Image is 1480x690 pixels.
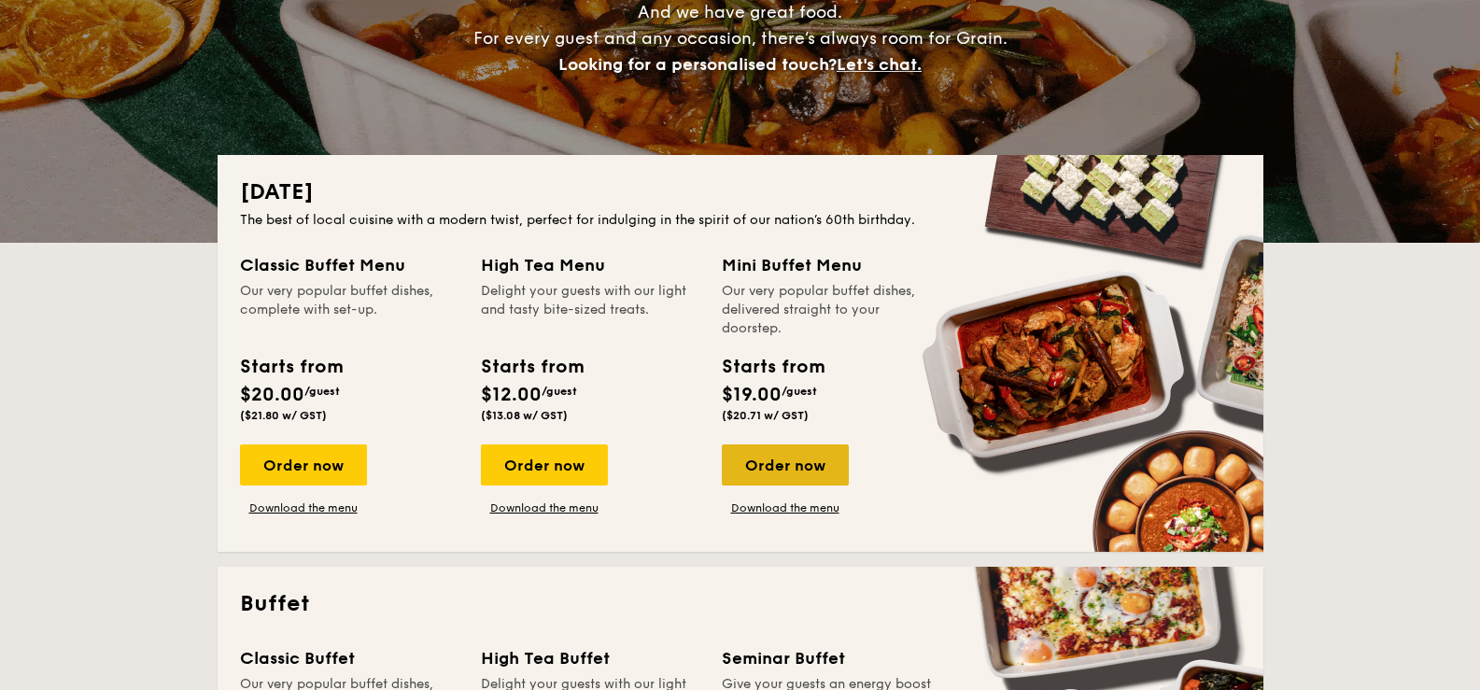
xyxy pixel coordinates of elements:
span: $20.00 [240,384,304,406]
div: High Tea Menu [481,252,699,278]
div: Classic Buffet Menu [240,252,458,278]
a: Download the menu [722,500,849,515]
span: ($20.71 w/ GST) [722,409,809,422]
div: Order now [722,444,849,486]
div: Starts from [722,353,824,381]
div: The best of local cuisine with a modern twist, perfect for indulging in the spirit of our nation’... [240,211,1241,230]
div: Seminar Buffet [722,645,940,671]
div: Order now [240,444,367,486]
div: Starts from [481,353,583,381]
span: ($13.08 w/ GST) [481,409,568,422]
span: Let's chat. [837,54,922,75]
div: High Tea Buffet [481,645,699,671]
span: $19.00 [722,384,782,406]
div: Order now [481,444,608,486]
h2: Buffet [240,589,1241,619]
span: Looking for a personalised touch? [558,54,837,75]
a: Download the menu [481,500,608,515]
span: And we have great food. For every guest and any occasion, there’s always room for Grain. [473,2,1008,75]
a: Download the menu [240,500,367,515]
div: Starts from [240,353,342,381]
span: /guest [304,385,340,398]
span: $12.00 [481,384,542,406]
span: ($21.80 w/ GST) [240,409,327,422]
div: Delight your guests with our light and tasty bite-sized treats. [481,282,699,338]
h2: [DATE] [240,177,1241,207]
span: /guest [782,385,817,398]
div: Mini Buffet Menu [722,252,940,278]
div: Classic Buffet [240,645,458,671]
div: Our very popular buffet dishes, delivered straight to your doorstep. [722,282,940,338]
span: /guest [542,385,577,398]
div: Our very popular buffet dishes, complete with set-up. [240,282,458,338]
